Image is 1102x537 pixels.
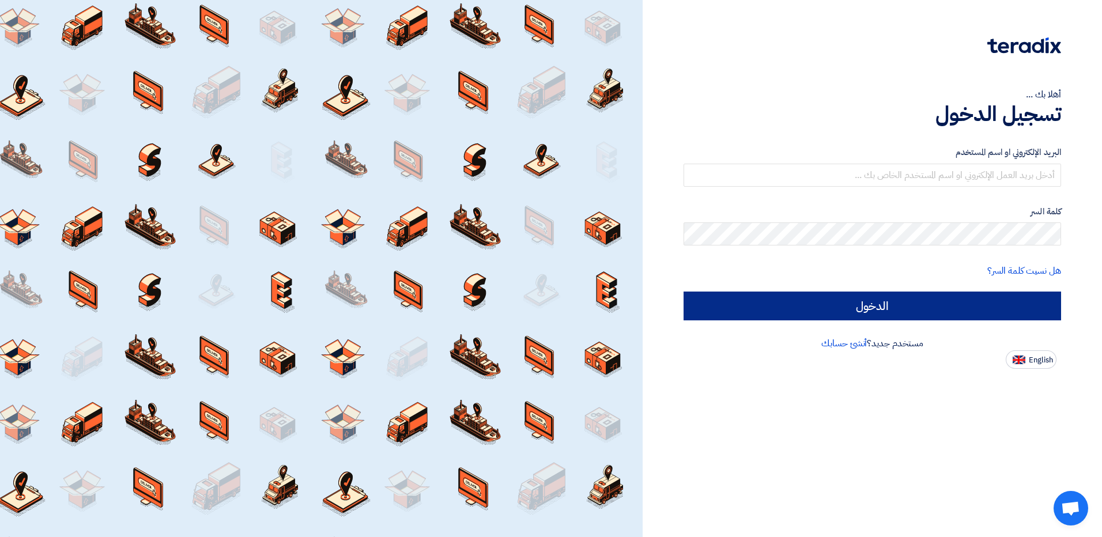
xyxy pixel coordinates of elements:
[1013,356,1025,364] img: en-US.png
[1029,356,1053,364] span: English
[684,164,1061,187] input: أدخل بريد العمل الإلكتروني او اسم المستخدم الخاص بك ...
[1006,350,1056,369] button: English
[684,336,1061,350] div: مستخدم جديد؟
[987,37,1061,54] img: Teradix logo
[684,292,1061,320] input: الدخول
[684,101,1061,127] h1: تسجيل الدخول
[684,205,1061,218] label: كلمة السر
[684,146,1061,159] label: البريد الإلكتروني او اسم المستخدم
[821,336,867,350] a: أنشئ حسابك
[987,264,1061,278] a: هل نسيت كلمة السر؟
[1054,491,1088,525] div: Open chat
[684,88,1061,101] div: أهلا بك ...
